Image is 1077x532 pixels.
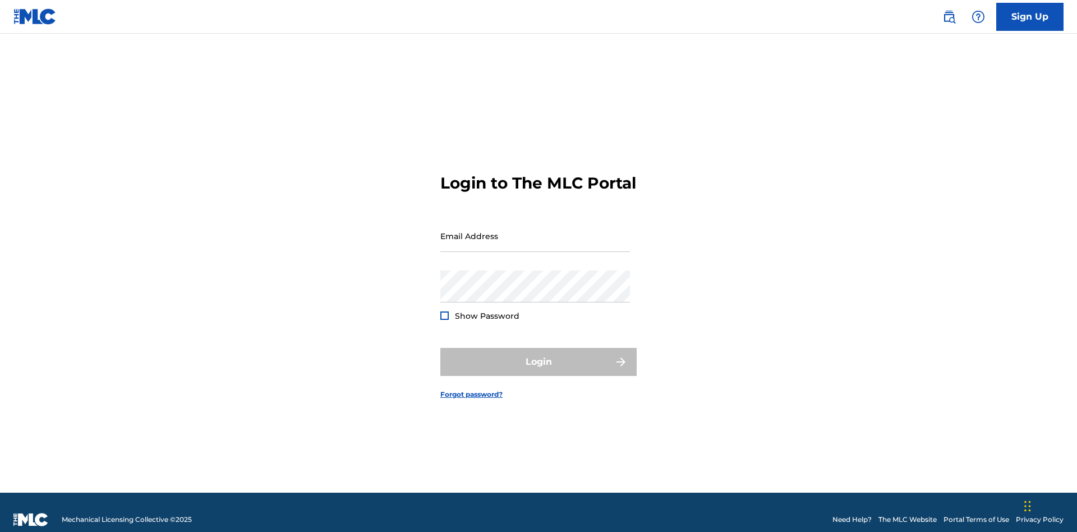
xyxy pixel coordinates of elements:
[832,515,872,525] a: Need Help?
[440,173,636,193] h3: Login to The MLC Portal
[938,6,960,28] a: Public Search
[967,6,989,28] div: Help
[13,8,57,25] img: MLC Logo
[62,515,192,525] span: Mechanical Licensing Collective © 2025
[1024,489,1031,523] div: Drag
[943,515,1009,525] a: Portal Terms of Use
[878,515,937,525] a: The MLC Website
[1021,478,1077,532] iframe: Chat Widget
[455,311,519,321] span: Show Password
[440,389,503,400] a: Forgot password?
[1016,515,1064,525] a: Privacy Policy
[13,513,48,526] img: logo
[972,10,985,24] img: help
[942,10,956,24] img: search
[996,3,1064,31] a: Sign Up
